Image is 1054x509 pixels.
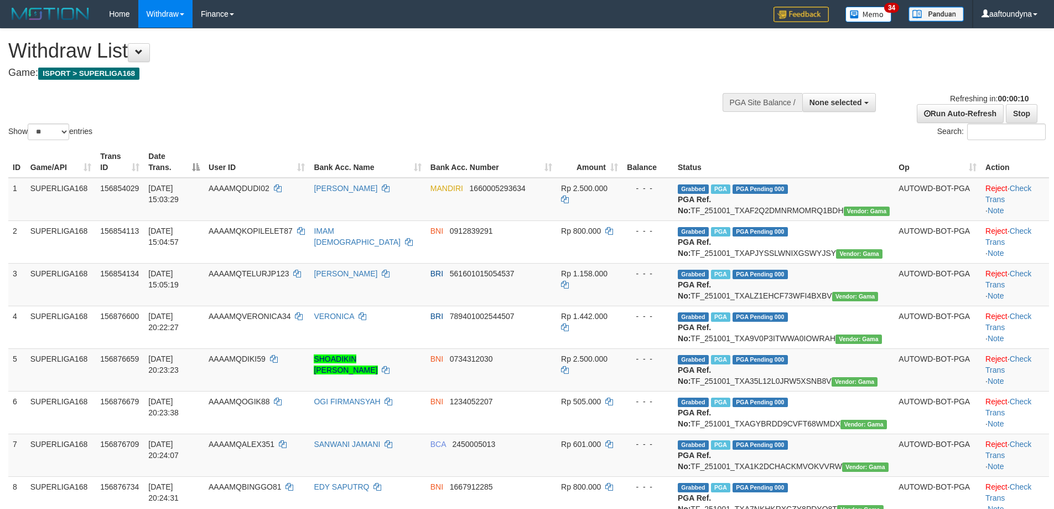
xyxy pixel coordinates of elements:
span: AAAAMQTELURJP123 [209,269,289,278]
span: Grabbed [678,270,709,279]
span: 156854113 [100,227,139,235]
span: Grabbed [678,398,709,407]
span: PGA Pending [733,440,788,450]
a: Reject [985,482,1008,491]
td: SUPERLIGA168 [26,263,96,306]
a: Check Trans [985,269,1031,289]
span: BNI [430,482,443,491]
span: Rp 2.500.000 [561,184,608,193]
input: Search: [967,124,1046,140]
td: AUTOWD-BOT-PGA [894,391,981,434]
button: None selected [802,93,876,112]
span: PGA Pending [733,270,788,279]
span: AAAAMQKOPILELET87 [209,227,293,235]
span: Copy 561601015054537 to clipboard [450,269,515,278]
a: Check Trans [985,184,1031,204]
span: Grabbed [678,355,709,364]
span: Rp 1.442.000 [561,312,608,321]
b: PGA Ref. No: [678,195,711,215]
span: [DATE] 20:23:23 [148,354,179,374]
td: SUPERLIGA168 [26,306,96,348]
span: Marked by aafsengchandara [711,312,730,322]
span: Marked by aafsoycanthlai [711,355,730,364]
a: Reject [985,312,1008,321]
span: [DATE] 20:24:31 [148,482,179,502]
span: None selected [809,98,862,107]
span: PGA Pending [733,184,788,194]
a: Stop [1006,104,1037,123]
a: Reject [985,354,1008,363]
a: SANWANI JAMANI [314,440,380,449]
span: BNI [430,397,443,406]
td: AUTOWD-BOT-PGA [894,306,981,348]
span: Refreshing in: [950,94,1029,103]
td: · · [981,306,1049,348]
h4: Game: [8,68,692,79]
a: IMAM [DEMOGRAPHIC_DATA] [314,227,401,246]
span: AAAAMQDUDI02 [209,184,269,193]
span: 156854029 [100,184,139,193]
td: TF_251001_TXAGYBRDD9CVFT68WMDX [673,391,894,434]
span: BNI [430,354,443,363]
div: - - - [627,481,669,492]
td: SUPERLIGA168 [26,220,96,263]
td: 1 [8,178,26,221]
h1: Withdraw List [8,40,692,62]
span: Rp 800.000 [561,482,601,491]
span: BRI [430,312,443,321]
span: PGA Pending [733,312,788,322]
td: AUTOWD-BOT-PGA [894,434,981,476]
a: VERONICA [314,312,354,321]
span: Vendor URL: https://trx31.1velocity.biz [832,377,878,387]
span: Copy 789401002544507 to clipboard [450,312,515,321]
span: 156854134 [100,269,139,278]
td: 3 [8,263,26,306]
a: Reject [985,227,1008,235]
th: ID [8,146,26,178]
span: [DATE] 15:05:19 [148,269,179,289]
th: Game/API: activate to sort column ascending [26,146,96,178]
span: AAAAMQVERONICA34 [209,312,291,321]
label: Search: [937,124,1046,140]
span: AAAAMQALEX351 [209,440,274,449]
a: Note [988,377,1004,385]
div: - - - [627,183,669,194]
span: Copy 1660005293634 to clipboard [470,184,526,193]
a: Check Trans [985,354,1031,374]
td: · · [981,220,1049,263]
a: Check Trans [985,312,1031,332]
a: Note [988,249,1004,258]
span: Copy 0734312030 to clipboard [450,354,493,363]
span: 34 [884,3,899,13]
td: AUTOWD-BOT-PGA [894,263,981,306]
th: Bank Acc. Name: activate to sort column ascending [309,146,425,178]
b: PGA Ref. No: [678,451,711,471]
a: Note [988,462,1004,471]
td: · · [981,391,1049,434]
span: Rp 505.000 [561,397,601,406]
a: [PERSON_NAME] [314,269,377,278]
span: PGA Pending [733,227,788,236]
span: BCA [430,440,446,449]
span: ISPORT > SUPERLIGA168 [38,68,139,80]
span: Rp 1.158.000 [561,269,608,278]
span: Rp 2.500.000 [561,354,608,363]
td: · · [981,263,1049,306]
strong: 00:00:10 [998,94,1029,103]
td: TF_251001_TXA9V0P3ITWWA0IOWRAH [673,306,894,348]
b: PGA Ref. No: [678,323,711,343]
span: Grabbed [678,312,709,322]
span: AAAAMQBINGGO81 [209,482,281,491]
img: Button%20Memo.svg [845,7,892,22]
td: · · [981,434,1049,476]
a: Check Trans [985,227,1031,246]
b: PGA Ref. No: [678,238,711,258]
td: TF_251001_TXA35L12L0JRW5XSNB8V [673,348,894,391]
td: AUTOWD-BOT-PGA [894,348,981,391]
th: Balance [622,146,673,178]
span: [DATE] 15:03:29 [148,184,179,204]
td: · · [981,348,1049,391]
span: Grabbed [678,227,709,236]
a: Reject [985,184,1008,193]
span: Grabbed [678,440,709,450]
